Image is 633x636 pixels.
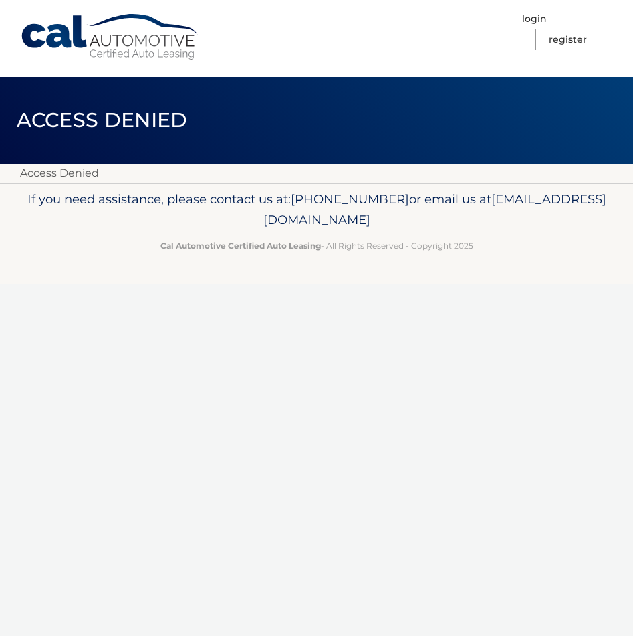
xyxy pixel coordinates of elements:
span: Access Denied [17,108,188,132]
a: Register [549,29,587,50]
p: Access Denied [20,164,613,183]
span: [PHONE_NUMBER] [291,191,409,207]
p: - All Rights Reserved - Copyright 2025 [20,239,613,253]
a: Login [522,9,547,29]
p: If you need assistance, please contact us at: or email us at [20,189,613,231]
a: Cal Automotive [20,13,201,61]
strong: Cal Automotive Certified Auto Leasing [160,241,321,251]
